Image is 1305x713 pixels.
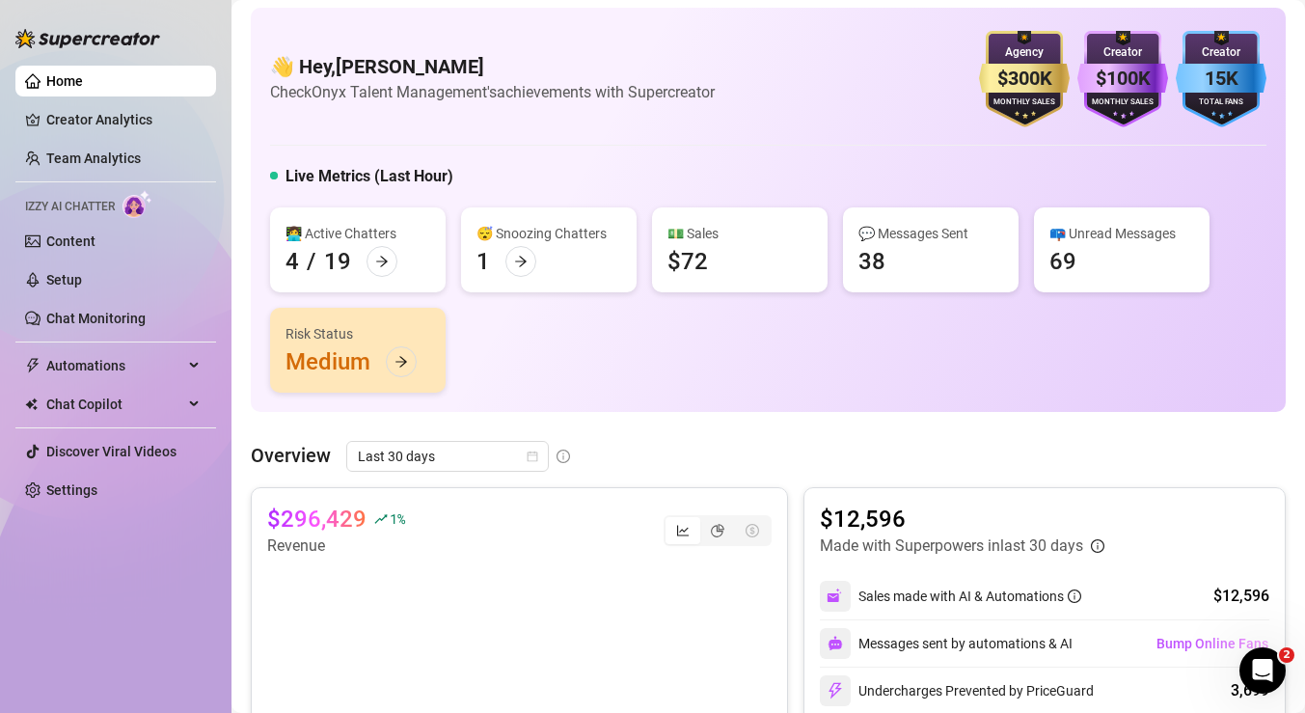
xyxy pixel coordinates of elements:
[1049,223,1194,244] div: 📪 Unread Messages
[1239,647,1286,694] iframe: Intercom live chat
[527,451,538,462] span: calendar
[858,246,885,277] div: 38
[25,198,115,216] span: Izzy AI Chatter
[324,246,351,277] div: 19
[1077,64,1168,94] div: $100K
[46,104,201,135] a: Creator Analytics
[476,223,621,244] div: 😴 Snoozing Chatters
[1176,43,1266,62] div: Creator
[46,350,183,381] span: Automations
[858,223,1003,244] div: 💬 Messages Sent
[557,450,570,463] span: info-circle
[820,535,1083,558] article: Made with Superpowers in last 30 days
[667,246,708,277] div: $72
[1077,43,1168,62] div: Creator
[1176,31,1266,127] img: blue-badge-DgoSNQY1.svg
[358,442,537,471] span: Last 30 days
[1077,31,1168,127] img: purple-badge-B9DA21FR.svg
[1091,539,1104,553] span: info-circle
[1049,246,1076,277] div: 69
[1279,647,1294,663] span: 2
[374,512,388,526] span: rise
[1077,96,1168,109] div: Monthly Sales
[979,64,1070,94] div: $300K
[122,190,152,218] img: AI Chatter
[1176,64,1266,94] div: 15K
[1176,96,1266,109] div: Total Fans
[390,509,404,528] span: 1 %
[46,482,97,498] a: Settings
[46,73,83,89] a: Home
[375,255,389,268] span: arrow-right
[46,444,177,459] a: Discover Viral Videos
[270,80,715,104] article: Check Onyx Talent Management's achievements with Supercreator
[285,223,430,244] div: 👩‍💻 Active Chatters
[979,31,1070,127] img: gold-badge-CigiZidd.svg
[828,636,843,651] img: svg%3e
[251,441,331,470] article: Overview
[820,675,1094,706] div: Undercharges Prevented by PriceGuard
[746,524,759,537] span: dollar-circle
[858,586,1081,607] div: Sales made with AI & Automations
[15,29,160,48] img: logo-BBDzfeDw.svg
[46,272,82,288] a: Setup
[285,246,299,277] div: 4
[25,398,38,411] img: Chat Copilot
[827,588,844,605] img: svg%3e
[664,515,772,546] div: segmented control
[1155,628,1269,659] button: Bump Online Fans
[476,246,490,277] div: 1
[46,233,95,249] a: Content
[267,504,367,535] article: $296,429
[1231,679,1269,702] div: 3,699
[25,358,41,373] span: thunderbolt
[394,355,408,369] span: arrow-right
[267,535,404,558] article: Revenue
[46,151,141,166] a: Team Analytics
[285,323,430,344] div: Risk Status
[979,96,1070,109] div: Monthly Sales
[979,43,1070,62] div: Agency
[46,389,183,420] span: Chat Copilot
[270,53,715,80] h4: 👋 Hey, [PERSON_NAME]
[1068,590,1081,603] span: info-circle
[1213,585,1269,608] div: $12,596
[514,255,528,268] span: arrow-right
[667,223,812,244] div: 💵 Sales
[820,628,1073,659] div: Messages sent by automations & AI
[820,504,1104,535] article: $12,596
[46,311,146,326] a: Chat Monitoring
[827,682,844,699] img: svg%3e
[711,524,724,537] span: pie-chart
[676,524,690,537] span: line-chart
[285,165,453,188] h5: Live Metrics (Last Hour)
[1156,636,1268,651] span: Bump Online Fans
